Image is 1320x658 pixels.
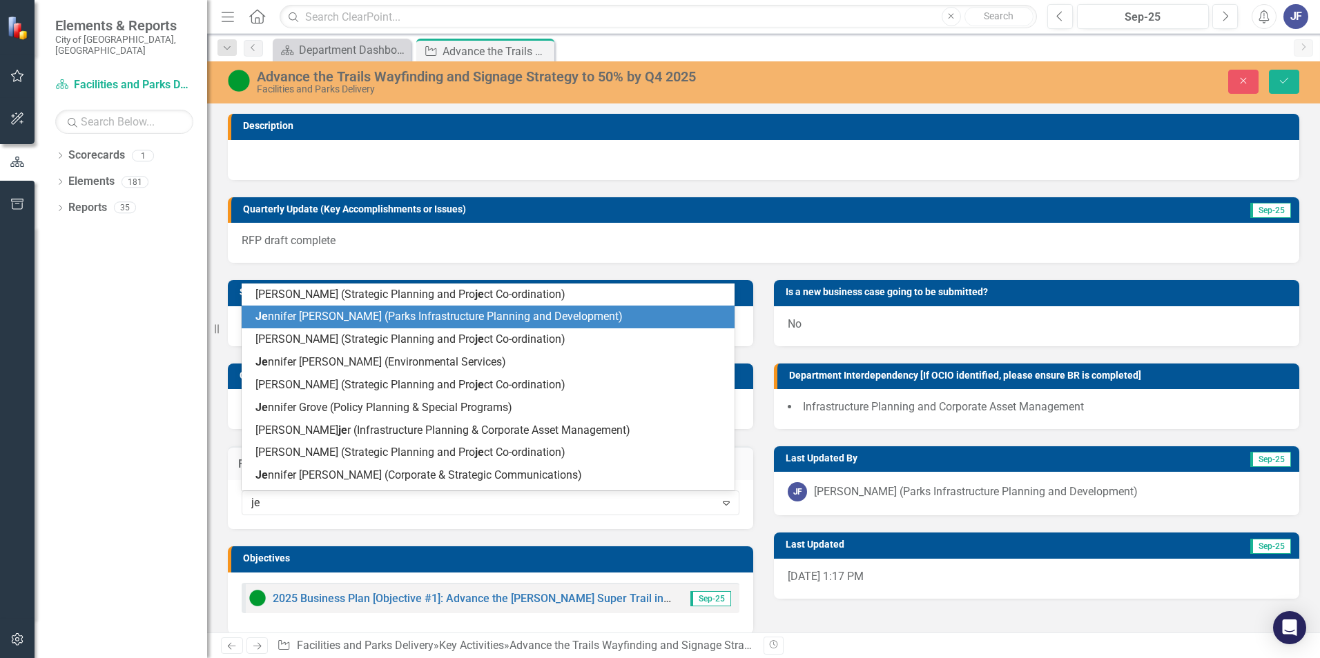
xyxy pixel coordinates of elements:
span: [PERSON_NAME] (Strategic Planning and Pro ct Co-ordination) [255,378,565,391]
h3: Objectives [243,553,746,564]
a: 2025 Business Plan [Objective #1]: Advance the [PERSON_NAME] Super Trail initiative and deliver o... [273,592,1100,605]
span: je [475,332,484,346]
a: Department Dashboard [276,41,407,59]
span: Je [255,401,268,414]
a: Elements [68,174,115,190]
div: Advance the Trails Wayfinding and Signage Strategy to 50% by Q4 2025 [257,69,828,84]
span: Elements & Reports [55,17,193,34]
p: RFP draft complete [242,233,1285,249]
span: Je [255,468,268,481]
span: [PERSON_NAME] r (Infrastructure Planning & Corporate Asset Management) [255,423,630,437]
div: Department Dashboard [299,41,407,59]
span: Je [255,310,268,323]
div: Sep-25 [1082,9,1204,26]
h3: Is a new business case going to be submitted? [786,287,1292,297]
div: 35 [114,202,136,214]
span: Je [255,355,268,368]
span: Sep-25 [1250,539,1291,554]
div: Advance the Trails Wayfinding and Signage Strategy to 50% by Q4 2025 [443,43,551,60]
h3: Quarterly Update (Key Accomplishments or Issues) [243,204,1126,215]
span: No [788,317,802,330]
h3: Last Updated [786,539,1080,550]
span: [PERSON_NAME] (Strategic Planning and Pro ct Co-ordination) [255,288,565,301]
span: je [475,446,484,459]
div: [DATE] 1:17 PM [774,559,1299,599]
span: nnifer [PERSON_NAME] (Parks Infrastructure Planning and Development) [255,310,623,323]
a: Scorecards [68,148,125,163]
span: je [338,423,347,437]
button: Sep-25 [1077,4,1209,29]
a: Reports [68,200,107,216]
span: nnifer [PERSON_NAME] (Environmental Services) [255,355,506,368]
a: Facilities and Parks Delivery [297,639,434,652]
h3: Description [243,121,1292,131]
div: Advance the Trails Wayfinding and Signage Strategy to 50% by Q4 2025 [509,639,860,652]
img: Proceeding as Anticipated [228,70,250,92]
span: je [475,288,484,301]
div: 181 [122,176,148,188]
div: 1 [132,150,154,161]
button: JF [1283,4,1308,29]
h3: Last Updated By [786,453,1105,463]
input: Search Below... [55,110,193,134]
small: City of [GEOGRAPHIC_DATA], [GEOGRAPHIC_DATA] [55,34,193,57]
div: Facilities and Parks Delivery [257,84,828,94]
a: Facilities and Parks Delivery [55,77,193,93]
h3: Reporter [238,458,743,470]
div: » » [277,638,753,654]
h3: Department Interdependency [If OCIO identified, please ensure BR is completed] [789,370,1292,381]
button: Search [964,7,1033,26]
span: nnifer [PERSON_NAME] (Corporate & Strategic Communications) [255,468,582,481]
span: Sep-25 [690,591,731,606]
div: Open Intercom Messenger [1273,611,1306,644]
span: nnifer Grove (Policy Planning & Special Programs) [255,401,512,414]
span: Infrastructure Planning and Corporate Asset Management [803,400,1084,413]
span: [PERSON_NAME] (Strategic Planning and Pro ct Co-ordination) [255,446,565,459]
span: Sep-25 [1250,452,1291,467]
h3: Corporate Initiative Project Alignment [240,370,746,381]
a: Key Activities [439,639,504,652]
input: Search ClearPoint... [280,5,1037,29]
div: [PERSON_NAME] (Parks Infrastructure Planning and Development) [814,484,1138,500]
span: [PERSON_NAME] (Strategic Planning and Pro ct Co-ordination) [255,332,565,346]
span: Sep-25 [1250,203,1291,218]
h3: Supports Reporting For - Select one or more key activity [240,287,746,297]
div: JF [788,482,807,501]
span: je [475,378,484,391]
span: Search [984,10,1013,21]
img: ClearPoint Strategy [7,16,31,40]
img: Proceeding as Anticipated [249,590,266,606]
